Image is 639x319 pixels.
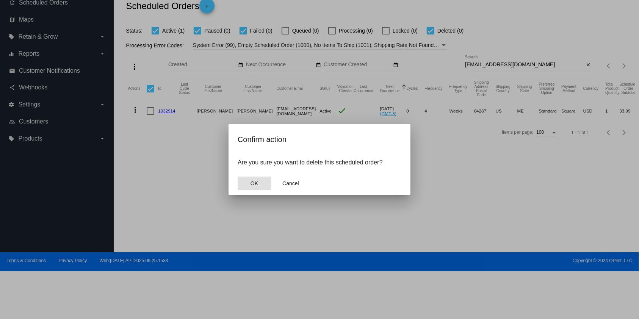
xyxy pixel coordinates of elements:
h2: Confirm action [238,133,401,145]
span: Cancel [282,180,299,186]
button: Close dialog [274,177,307,190]
button: Close dialog [238,177,271,190]
span: OK [251,180,258,186]
p: Are you sure you want to delete this scheduled order? [238,159,401,166]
